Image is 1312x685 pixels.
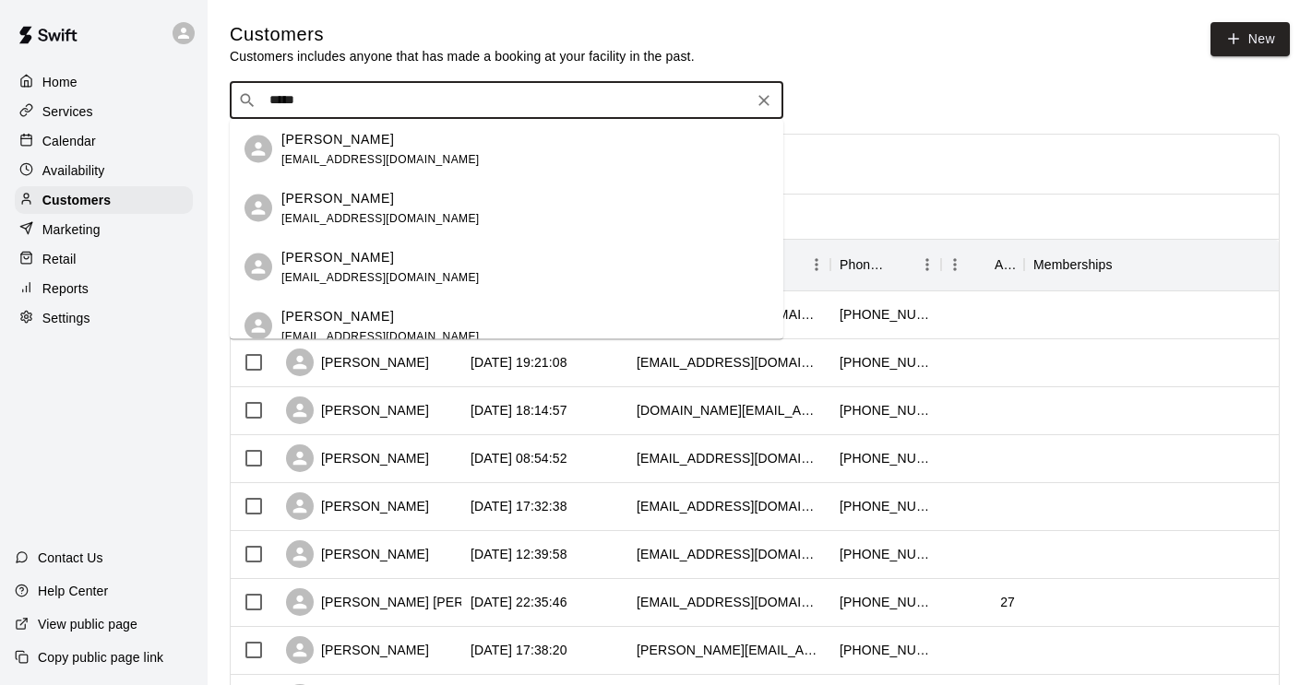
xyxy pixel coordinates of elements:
[471,353,567,372] div: 2025-08-07 19:21:08
[38,582,108,600] p: Help Center
[637,593,821,611] div: 72198hb@gmail.com
[840,593,932,611] div: +14102364663
[281,188,394,207] p: [PERSON_NAME]
[471,401,567,419] div: 2025-08-07 18:14:57
[286,444,429,472] div: [PERSON_NAME]
[637,449,821,467] div: nrosa06@gmail.com
[286,636,429,664] div: [PERSON_NAME]
[751,88,777,113] button: Clear
[1113,252,1139,278] button: Sort
[245,254,272,281] div: Davis Smith
[1024,239,1301,290] div: Memberships
[840,401,932,419] div: +12028079377
[1000,593,1015,611] div: 27
[38,648,163,667] p: Copy public page link
[42,250,77,268] p: Retail
[42,279,89,298] p: Reports
[15,216,193,243] a: Marketing
[230,47,695,65] p: Customers includes anyone that has made a booking at your facility in the past.
[281,270,480,283] span: [EMAIL_ADDRESS][DOMAIN_NAME]
[15,275,193,302] a: Reports
[15,157,193,184] a: Availability
[995,239,1015,290] div: Age
[245,136,272,163] div: Neil Smith
[15,68,193,96] a: Home
[840,497,932,515] div: +16679421869
[230,82,783,119] div: Search customers by name or email
[1211,22,1290,56] a: New
[840,305,932,324] div: +14438473784
[840,641,932,659] div: +14436831698
[245,313,272,340] div: David Smith
[840,449,932,467] div: +14076689965
[42,73,78,91] p: Home
[803,251,830,278] button: Menu
[281,211,480,224] span: [EMAIL_ADDRESS][DOMAIN_NAME]
[15,98,193,125] a: Services
[286,348,429,376] div: [PERSON_NAME]
[913,251,941,278] button: Menu
[941,239,1024,290] div: Age
[42,102,93,121] p: Services
[281,129,394,148] p: [PERSON_NAME]
[15,245,193,273] a: Retail
[830,239,941,290] div: Phone Number
[1273,251,1301,278] button: Menu
[627,239,830,290] div: Email
[637,545,821,563] div: brianmcvey19@gmail.com
[840,353,932,372] div: +14436107719
[1033,239,1113,290] div: Memberships
[471,497,567,515] div: 2025-08-04 17:32:38
[286,492,429,520] div: [PERSON_NAME]
[840,239,888,290] div: Phone Number
[281,329,480,342] span: [EMAIL_ADDRESS][DOMAIN_NAME]
[38,615,137,633] p: View public page
[281,152,480,165] span: [EMAIL_ADDRESS][DOMAIN_NAME]
[637,641,821,659] div: erica.bankard@maryland.gov
[969,252,995,278] button: Sort
[42,191,111,209] p: Customers
[281,306,394,325] p: [PERSON_NAME]
[42,132,96,150] p: Calendar
[471,449,567,467] div: 2025-08-07 08:54:52
[15,186,193,214] a: Customers
[637,401,821,419] div: sarah.love@asu.edu
[286,540,429,568] div: [PERSON_NAME]
[941,251,969,278] button: Menu
[15,127,193,155] a: Calendar
[637,353,821,372] div: rickrasmussen33@gmail.com
[38,549,103,567] p: Contact Us
[281,247,394,266] p: [PERSON_NAME]
[42,309,90,327] p: Settings
[15,304,193,332] a: Settings
[471,545,567,563] div: 2025-08-04 12:39:58
[286,588,541,616] div: [PERSON_NAME] [PERSON_NAME]
[230,22,695,47] h5: Customers
[637,497,821,515] div: mslunt@gmail.com
[42,161,105,180] p: Availability
[471,641,567,659] div: 2025-08-02 17:38:20
[888,252,913,278] button: Sort
[286,396,429,424] div: [PERSON_NAME]
[245,195,272,222] div: Patrick Smith
[42,220,101,239] p: Marketing
[471,593,567,611] div: 2025-08-03 22:35:46
[840,545,932,563] div: +14106887906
